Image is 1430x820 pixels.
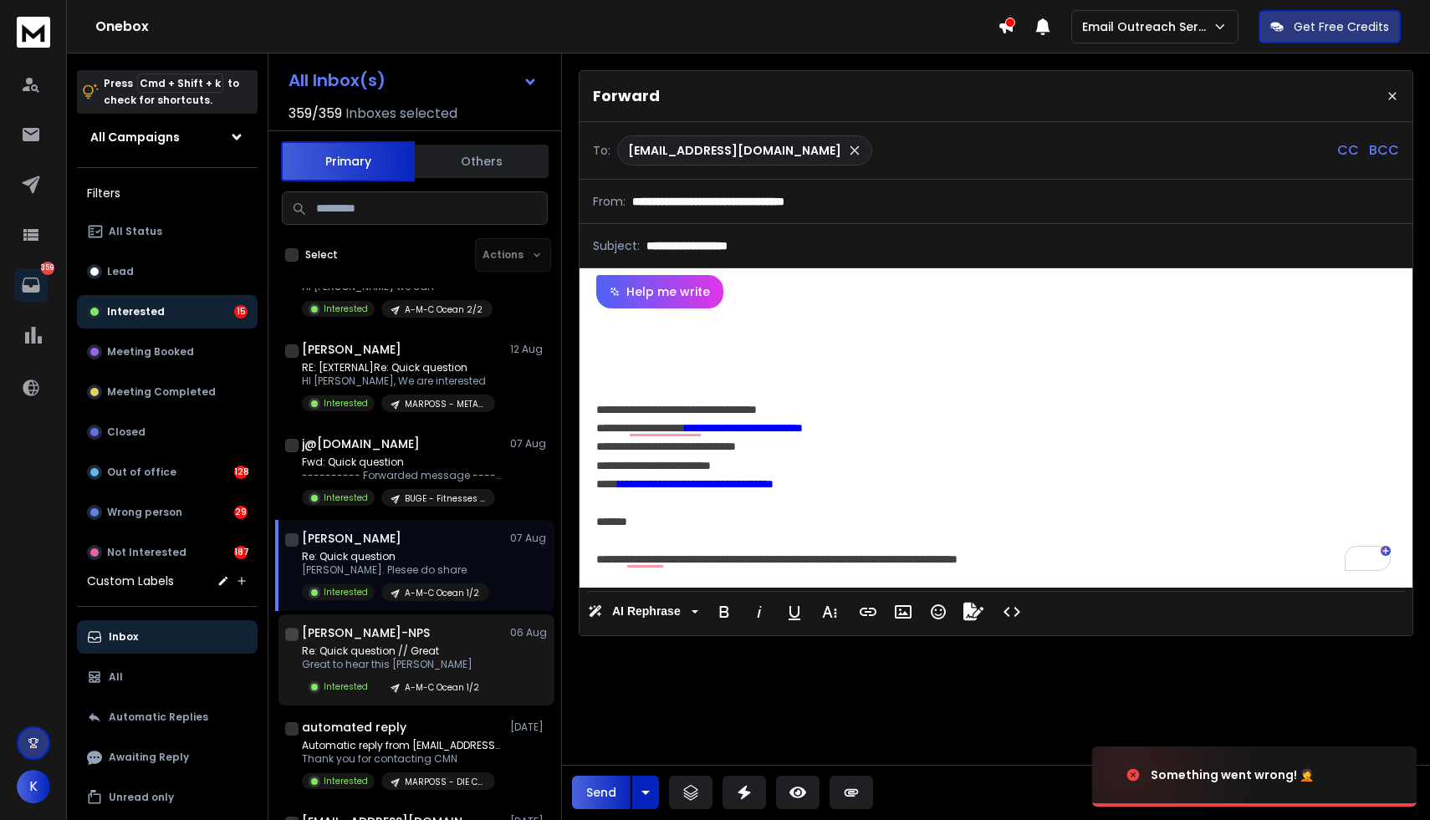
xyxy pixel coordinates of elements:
[109,751,189,764] p: Awaiting Reply
[405,681,479,694] p: A-M-C Ocean 1/2
[324,775,368,787] p: Interested
[109,225,162,238] p: All Status
[77,660,258,694] button: All
[510,626,548,639] p: 06 Aug
[107,345,194,359] p: Meeting Booked
[302,644,489,658] p: Re: Quick question // Great
[609,604,684,619] span: AI Rephrase
[1082,18,1213,35] p: Email Outreach Service
[77,335,258,369] button: Meeting Booked
[77,415,258,449] button: Closed
[234,506,248,519] div: 29
[302,563,489,577] p: [PERSON_NAME]. Plesee do share
[1337,140,1359,160] p: CC
[302,658,489,671] p: Great to hear this [PERSON_NAME]
[289,72,386,89] h1: All Inbox(s)
[77,215,258,248] button: All Status
[628,142,841,159] p: [EMAIL_ADDRESS][DOMAIN_NAME]
[14,268,48,302] a: 359
[324,303,368,315] p: Interested
[302,739,503,752] p: Automatic reply from [EMAIL_ADDRESS][DOMAIN_NAME]
[107,265,134,278] p: Lead
[107,466,176,479] p: Out of office
[405,303,483,316] p: A-M-C Ocean 2/2
[95,17,998,37] h1: Onebox
[415,143,549,180] button: Others
[814,595,845,629] button: More Text
[958,595,989,629] button: Signature
[708,595,740,629] button: Bold (⌘B)
[405,398,485,410] p: MARPOSS - METAL STAMPING
[90,129,180,145] h1: All Campaigns
[87,573,174,589] h3: Custom Labels
[17,770,50,803] button: K
[405,587,479,599] p: A-M-C Ocean 1/2
[1151,767,1314,783] div: Something went wrong! 🤦
[345,104,457,124] h3: Inboxes selected
[779,595,810,629] button: Underline (⌘U)
[593,142,610,159] p: To:
[77,456,258,489] button: Out of office128
[302,719,406,736] h1: automated reply
[107,425,146,439] p: Closed
[593,237,640,254] p: Subject:
[302,374,495,388] p: HI [PERSON_NAME], We are interested
[302,341,401,358] h1: [PERSON_NAME]
[109,630,138,644] p: Inbox
[852,595,884,629] button: Insert Link (⌘K)
[77,255,258,288] button: Lead
[275,64,551,97] button: All Inbox(s)
[77,741,258,774] button: Awaiting Reply
[77,781,258,814] button: Unread only
[281,141,415,181] button: Primary
[77,700,258,734] button: Automatic Replies
[1259,10,1401,43] button: Get Free Credits
[1092,730,1259,820] img: image
[77,375,258,409] button: Meeting Completed
[510,532,548,545] p: 07 Aug
[305,248,338,262] label: Select
[109,670,123,684] p: All
[572,776,631,809] button: Send
[107,506,182,519] p: Wrong person
[1369,140,1399,160] p: BCC
[302,456,503,469] p: Fwd: Quick question
[922,595,954,629] button: Emoticons
[302,469,503,482] p: ---------- Forwarded message --------- From: [PERSON_NAME]
[510,343,548,356] p: 12 Aug
[137,74,223,93] span: Cmd + Shift + k
[107,546,186,559] p: Not Interested
[302,361,495,374] p: RE: [EXTERNAL]Re: Quick question
[580,308,1412,588] div: To enrich screen reader interactions, please activate Accessibility in Grammarly extension settings
[234,466,248,479] div: 128
[302,752,503,766] p: Thank you for contacting CMN
[585,595,702,629] button: AI Rephrase
[77,295,258,329] button: Interested15
[107,305,165,318] p: Interested
[77,120,258,154] button: All Campaigns
[104,75,239,109] p: Press to check for shortcuts.
[324,680,368,693] p: Interested
[1294,18,1389,35] p: Get Free Credits
[302,435,420,452] h1: j@[DOMAIN_NAME]
[593,193,626,210] p: From:
[77,620,258,654] button: Inbox
[17,17,50,48] img: logo
[109,791,174,804] p: Unread only
[77,536,258,569] button: Not Interested187
[302,550,489,563] p: Re: Quick question
[234,305,248,318] div: 15
[107,385,216,399] p: Meeting Completed
[405,492,485,505] p: BUGE - Fitnesses - 9 acc
[510,721,548,734] p: [DATE]
[324,491,368,504] p: Interested
[743,595,775,629] button: Italic (⌘I)
[996,595,1028,629] button: Code View
[41,262,54,275] p: 359
[324,397,368,410] p: Interested
[77,496,258,529] button: Wrong person29
[887,595,919,629] button: Insert Image (⌘P)
[234,546,248,559] div: 187
[302,530,401,547] h1: [PERSON_NAME]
